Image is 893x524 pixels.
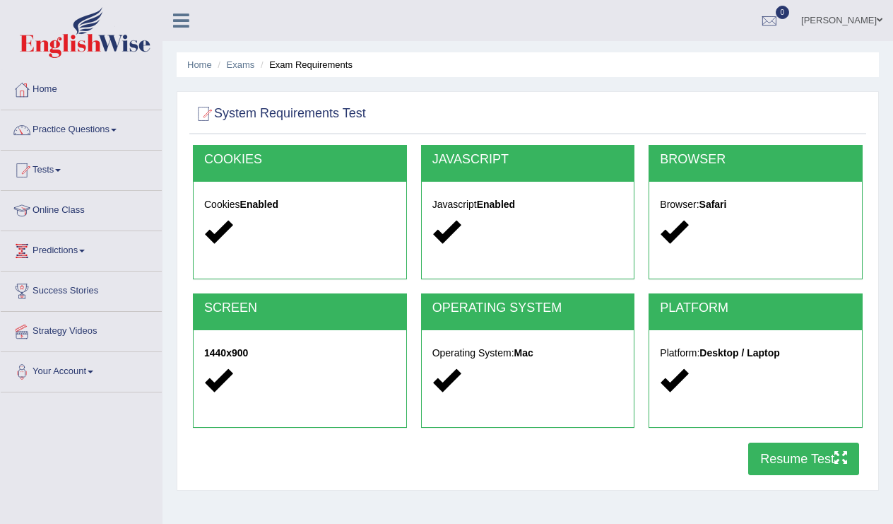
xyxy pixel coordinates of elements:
a: Home [187,59,212,70]
h5: Platform: [660,348,851,359]
strong: Enabled [477,199,515,210]
h5: Operating System: [432,348,624,359]
strong: Safari [699,199,727,210]
h2: SCREEN [204,301,396,315]
a: Home [1,70,162,105]
h5: Javascript [432,199,624,210]
span: 0 [776,6,790,19]
a: Strategy Videos [1,312,162,347]
h2: System Requirements Test [193,103,366,124]
a: Predictions [1,231,162,267]
strong: 1440x900 [204,347,248,359]
strong: Desktop / Laptop [699,347,780,359]
a: Tests [1,151,162,186]
a: Success Stories [1,272,162,307]
h2: JAVASCRIPT [432,153,624,167]
h2: COOKIES [204,153,396,167]
h2: OPERATING SYSTEM [432,301,624,315]
a: Online Class [1,191,162,226]
a: Practice Questions [1,110,162,146]
li: Exam Requirements [257,58,353,71]
h5: Cookies [204,199,396,210]
strong: Enabled [240,199,278,210]
button: Resume Test [748,443,859,475]
a: Your Account [1,352,162,388]
h2: BROWSER [660,153,851,167]
h5: Browser: [660,199,851,210]
h2: PLATFORM [660,301,851,315]
a: Exams [227,59,255,70]
strong: Mac [514,347,533,359]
